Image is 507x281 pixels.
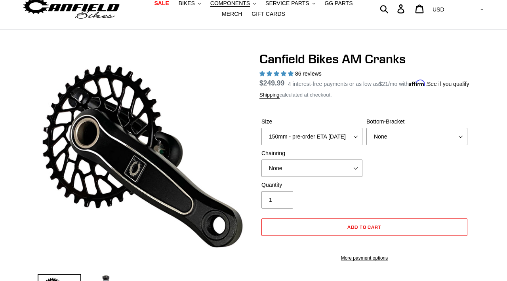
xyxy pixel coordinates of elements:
[347,224,382,230] span: Add to cart
[261,218,467,236] button: Add to cart
[261,118,362,126] label: Size
[259,79,284,87] span: $249.99
[261,254,467,262] a: More payment options
[259,92,280,99] a: Shipping
[261,181,362,189] label: Quantity
[366,118,467,126] label: Bottom-Bracket
[295,70,322,77] span: 86 reviews
[218,9,246,19] a: MERCH
[409,80,425,86] span: Affirm
[222,11,242,17] span: MERCH
[288,78,469,88] p: 4 interest-free payments or as low as /mo with .
[379,81,388,87] span: $21
[427,81,469,87] a: See if you qualify - Learn more about Affirm Financing (opens in modal)
[259,91,469,99] div: calculated at checkout.
[259,51,469,66] h1: Canfield Bikes AM Cranks
[248,9,289,19] a: GIFT CARDS
[259,70,295,77] span: 4.97 stars
[252,11,285,17] span: GIFT CARDS
[261,149,362,158] label: Chainring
